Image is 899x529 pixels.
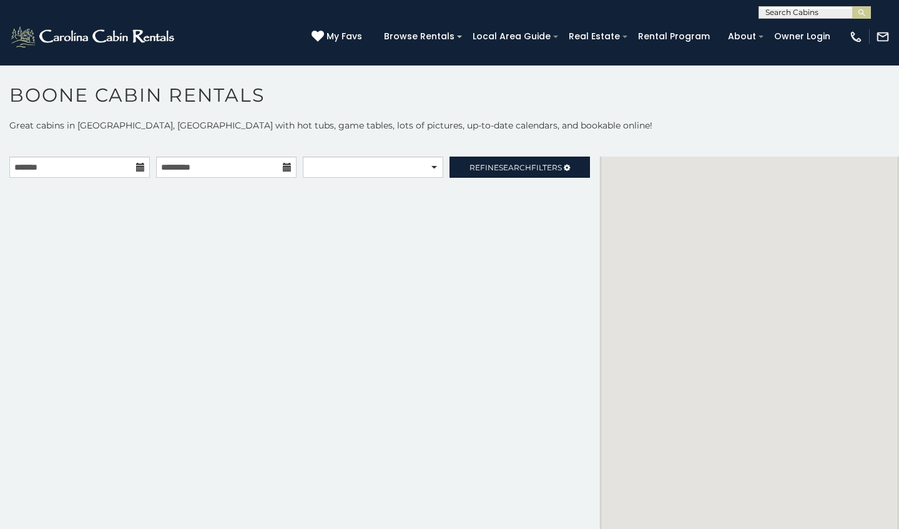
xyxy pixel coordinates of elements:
a: Owner Login [768,27,837,46]
a: Browse Rentals [378,27,461,46]
a: Rental Program [632,27,716,46]
img: mail-regular-white.png [876,30,890,44]
span: Refine Filters [469,163,562,172]
a: RefineSearchFilters [449,157,590,178]
img: White-1-2.png [9,24,178,49]
img: phone-regular-white.png [849,30,863,44]
span: Search [499,163,531,172]
a: My Favs [312,30,365,44]
a: About [722,27,762,46]
a: Real Estate [562,27,626,46]
span: My Favs [327,30,362,43]
a: Local Area Guide [466,27,557,46]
